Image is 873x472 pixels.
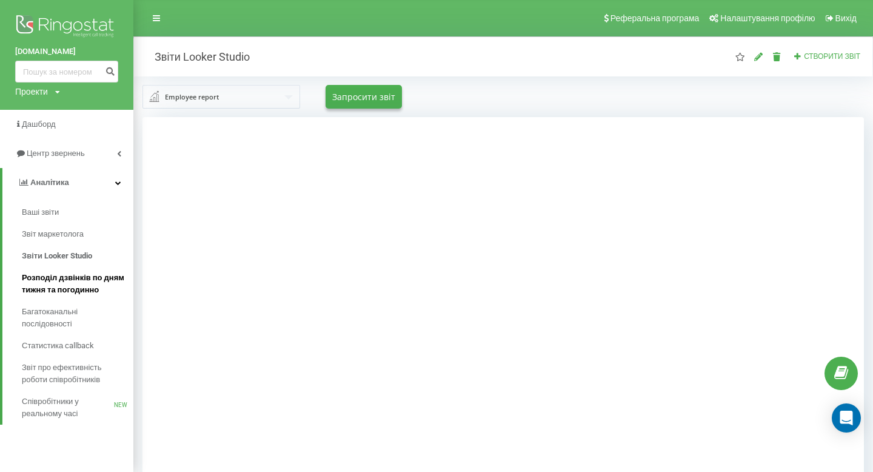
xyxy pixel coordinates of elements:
span: Створити звіт [804,52,860,61]
i: Цей звіт буде завантажений першим при відкритті "Звіти Looker Studio". Ви можете призначити будь-... [735,52,745,61]
a: Статистика callback [22,335,133,357]
span: Вихід [835,13,857,23]
i: Створити звіт [794,52,802,59]
i: Редагувати звіт [754,52,764,61]
a: Ваші звіти [22,201,133,223]
a: Звіт про ефективність роботи співробітників [22,357,133,391]
i: Видалити звіт [772,52,782,61]
span: Аналiтика [30,178,69,187]
button: Запросити звіт [326,85,402,109]
a: Співробітники у реальному часіNEW [22,391,133,425]
div: Open Intercom Messenger [832,403,861,433]
span: Реферальна програма [610,13,700,23]
a: Аналiтика [2,168,133,197]
span: Звіт маркетолога [22,228,84,240]
a: Звіти Looker Studio [22,245,133,267]
span: Багатоканальні послідовності [22,306,127,330]
input: Пошук за номером [15,61,118,83]
a: [DOMAIN_NAME] [15,46,118,58]
span: Центр звернень [27,149,85,158]
h2: Звіти Looker Studio [142,50,250,64]
span: Співробітники у реальному часі [22,396,114,420]
a: Звіт маркетолога [22,223,133,245]
span: Статистика callback [22,340,94,352]
div: Employee report [165,90,219,104]
span: Налаштування профілю [720,13,815,23]
span: Звіти Looker Studio [22,250,92,262]
a: Розподіл дзвінків по дням тижня та погодинно [22,267,133,301]
img: Ringostat logo [15,12,118,42]
span: Дашборд [22,120,56,129]
span: Звіт про ефективність роботи співробітників [22,362,127,386]
span: Ваші звіти [22,206,59,218]
span: Розподіл дзвінків по дням тижня та погодинно [22,272,127,296]
a: Багатоканальні послідовності [22,301,133,335]
div: Проекти [15,86,48,98]
button: Створити звіт [790,52,864,62]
